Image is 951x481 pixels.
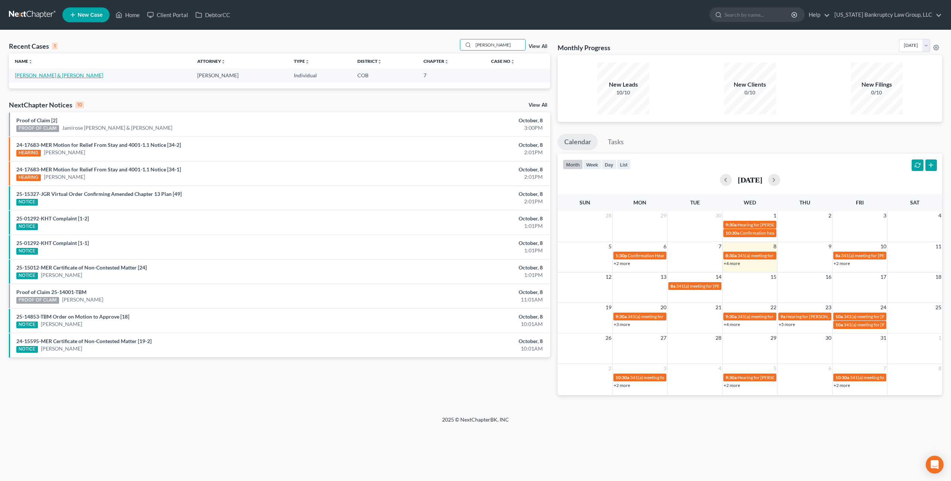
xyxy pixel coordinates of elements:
[770,333,777,342] span: 29
[372,338,543,345] div: October, 8
[726,314,737,319] span: 9:30a
[935,242,942,251] span: 11
[372,313,543,320] div: October, 8
[851,89,903,96] div: 0/10
[16,117,57,123] a: Proof of Claim [2]
[473,39,525,50] input: Search by name...
[660,211,667,220] span: 29
[608,364,612,373] span: 2
[597,80,649,89] div: New Leads
[935,272,942,281] span: 18
[935,303,942,312] span: 25
[633,199,646,206] span: Mon
[580,199,590,206] span: Sun
[78,12,103,18] span: New Case
[834,382,850,388] a: +2 more
[773,242,777,251] span: 8
[444,59,449,64] i: unfold_more
[75,101,84,108] div: 10
[825,272,832,281] span: 16
[16,289,87,295] a: Proof of Claim 25-14001-TBM
[16,223,38,230] div: NOTICE
[724,261,740,266] a: +4 more
[44,149,85,156] a: [PERSON_NAME]
[718,242,722,251] span: 7
[372,296,543,303] div: 11:01AM
[773,211,777,220] span: 1
[529,44,547,49] a: View All
[583,159,601,170] button: week
[418,68,485,82] td: 7
[16,346,38,353] div: NOTICE
[41,320,82,328] a: [PERSON_NAME]
[883,211,887,220] span: 3
[372,215,543,222] div: October, 8
[724,8,792,22] input: Search by name...
[786,314,844,319] span: Hearing for [PERSON_NAME]
[372,141,543,149] div: October, 8
[372,222,543,230] div: 1:01PM
[197,58,225,64] a: Attorneyunfold_more
[737,253,848,258] span: 341(a) meeting for [PERSON_NAME] & [PERSON_NAME]
[718,364,722,373] span: 4
[372,239,543,247] div: October, 8
[372,288,543,296] div: October, 8
[491,58,515,64] a: Case Nounfold_more
[770,303,777,312] span: 22
[926,456,944,474] div: Open Intercom Messenger
[351,68,418,82] td: COB
[372,173,543,181] div: 2:01PM
[41,271,82,279] a: [PERSON_NAME]
[16,191,182,197] a: 25-15327-JGR Virtual Order Confirming Amended Chapter 13 Plan [49]
[357,58,382,64] a: Districtunfold_more
[715,333,722,342] span: 28
[780,314,785,319] span: 9a
[825,333,832,342] span: 30
[16,248,38,255] div: NOTICE
[938,333,942,342] span: 1
[372,247,543,254] div: 1:01PM
[690,199,700,206] span: Tue
[16,297,59,304] div: PROOF OF CLAIM
[660,333,667,342] span: 27
[191,68,288,82] td: [PERSON_NAME]
[738,176,762,184] h2: [DATE]
[671,283,675,289] span: 8a
[16,272,38,279] div: NOTICE
[52,43,58,49] div: 1
[880,272,887,281] span: 17
[910,199,919,206] span: Sat
[62,124,172,132] a: Jamirose [PERSON_NAME] & [PERSON_NAME]
[605,303,612,312] span: 19
[663,242,667,251] span: 6
[16,264,147,271] a: 25-15012-MER Certificate of Non-Contested Matter [24]
[558,43,610,52] h3: Monthly Progress
[616,314,627,319] span: 9:30a
[614,322,630,327] a: +3 more
[372,190,543,198] div: October, 8
[605,333,612,342] span: 26
[372,345,543,352] div: 10:01AM
[192,8,234,22] a: DebtorCC
[601,134,630,150] a: Tasks
[16,338,152,344] a: 24-15595-MER Certificate of Non-Contested Matter [19-2]
[372,198,543,205] div: 2:01PM
[880,303,887,312] span: 24
[423,58,449,64] a: Chapterunfold_more
[844,314,915,319] span: 341(a) meeting for [PERSON_NAME]
[828,364,832,373] span: 6
[770,272,777,281] span: 15
[62,296,103,303] a: [PERSON_NAME]
[715,303,722,312] span: 21
[288,68,351,82] td: Individual
[825,303,832,312] span: 23
[850,375,922,380] span: 341(a) meeting for [PERSON_NAME]
[372,166,543,173] div: October, 8
[15,72,103,78] a: [PERSON_NAME] & [PERSON_NAME]
[715,272,722,281] span: 14
[834,261,850,266] a: +2 more
[112,8,143,22] a: Home
[372,320,543,328] div: 10:01AM
[16,174,41,181] div: HEARING
[835,314,843,319] span: 10a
